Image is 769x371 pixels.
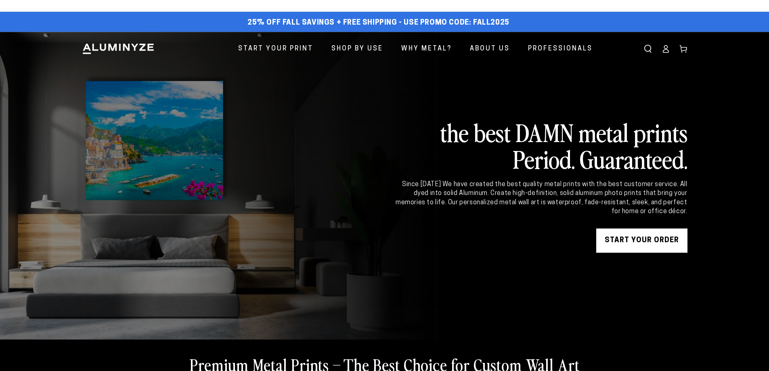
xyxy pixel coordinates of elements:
[470,43,510,55] span: About Us
[522,38,599,60] a: Professionals
[232,38,319,60] a: Start Your Print
[325,38,389,60] a: Shop By Use
[394,180,687,216] div: Since [DATE] We have created the best quality metal prints with the best customer service. All dy...
[464,38,516,60] a: About Us
[331,43,383,55] span: Shop By Use
[238,43,313,55] span: Start Your Print
[247,19,509,27] span: 25% off FALL Savings + Free Shipping - Use Promo Code: FALL2025
[395,38,458,60] a: Why Metal?
[82,43,155,55] img: Aluminyze
[596,228,687,253] a: START YOUR Order
[394,119,687,172] h2: the best DAMN metal prints Period. Guaranteed.
[528,43,593,55] span: Professionals
[639,40,657,58] summary: Search our site
[401,43,452,55] span: Why Metal?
